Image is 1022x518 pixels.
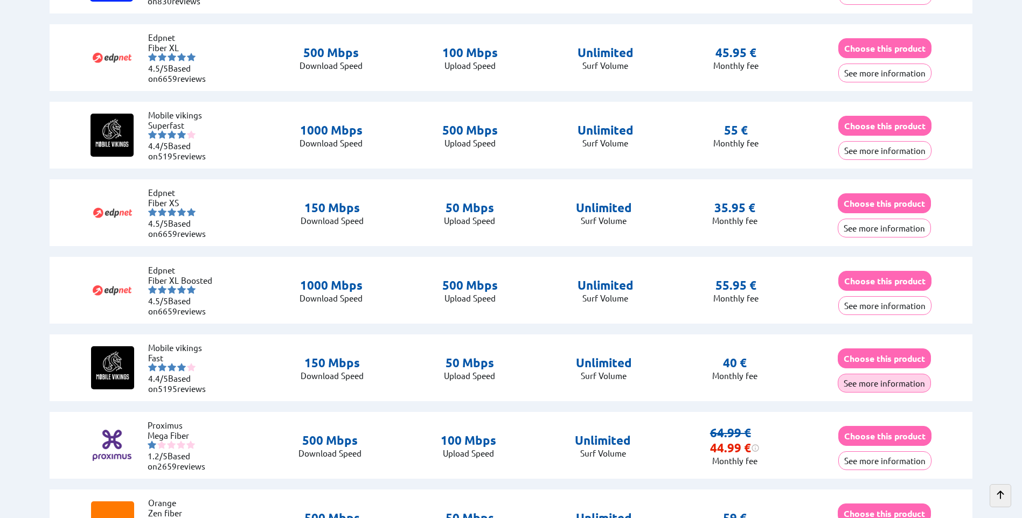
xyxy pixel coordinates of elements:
[148,373,213,394] li: Based on reviews
[578,60,634,71] p: Surf Volume
[91,269,134,312] img: Logo of Edpnet
[301,215,364,226] p: Download Speed
[838,431,931,441] a: Choose this product
[838,219,931,237] button: See more information
[148,451,212,471] li: Based on reviews
[148,141,213,161] li: Based on reviews
[575,433,631,448] p: Unlimited
[148,498,213,508] li: Orange
[186,440,195,449] img: starnr5
[158,363,166,372] img: starnr2
[838,145,931,156] a: See more information
[442,293,498,303] p: Upload Speed
[148,187,213,198] li: Edpnet
[91,114,134,157] img: Logo of Mobile vikings
[301,200,364,215] p: 150 Mbps
[444,370,495,381] p: Upload Speed
[148,363,157,372] img: starnr1
[167,440,176,449] img: starnr3
[158,208,166,216] img: starnr2
[298,448,361,458] p: Download Speed
[148,353,213,363] li: Fast
[301,355,364,370] p: 150 Mbps
[177,130,186,139] img: starnr4
[838,348,931,368] button: Choose this product
[710,440,760,456] div: 44.99 €
[838,116,931,136] button: Choose this product
[148,130,157,139] img: starnr1
[187,53,196,61] img: starnr5
[712,215,757,226] p: Monthly fee
[148,141,168,151] span: 4.4/5
[442,278,498,293] p: 500 Mbps
[441,433,496,448] p: 100 Mbps
[838,64,931,82] button: See more information
[838,121,931,131] a: Choose this product
[838,223,931,233] a: See more information
[148,440,156,449] img: starnr1
[838,68,931,78] a: See more information
[158,151,177,161] span: 5195
[148,285,157,294] img: starnr1
[714,200,755,215] p: 35.95 €
[187,130,196,139] img: starnr5
[148,296,213,316] li: Based on reviews
[710,456,760,466] p: Monthly fee
[177,285,186,294] img: starnr4
[148,53,157,61] img: starnr1
[578,138,634,148] p: Surf Volume
[148,120,213,130] li: Superfast
[158,73,177,83] span: 6659
[578,45,634,60] p: Unlimited
[148,110,213,120] li: Mobile vikings
[148,430,212,440] li: Mega Fiber
[838,38,931,58] button: Choose this product
[148,198,213,208] li: Fiber XS
[710,425,751,440] s: 64.99 €
[157,461,177,471] span: 2659
[148,63,213,83] li: Based on reviews
[838,456,931,466] a: See more information
[148,218,213,239] li: Based on reviews
[168,363,176,372] img: starnr3
[723,355,747,370] p: 40 €
[713,138,759,148] p: Monthly fee
[158,53,166,61] img: starnr2
[715,45,756,60] p: 45.95 €
[91,191,134,234] img: Logo of Edpnet
[838,378,931,388] a: See more information
[576,355,632,370] p: Unlimited
[724,123,748,138] p: 55 €
[442,45,498,60] p: 100 Mbps
[148,420,212,430] li: Proximus
[838,43,931,53] a: Choose this product
[578,278,634,293] p: Unlimited
[148,451,168,461] span: 1.2/5
[838,276,931,286] a: Choose this product
[838,353,931,363] a: Choose this product
[148,296,168,306] span: 4.5/5
[576,215,632,226] p: Surf Volume
[158,285,166,294] img: starnr2
[148,342,213,353] li: Mobile vikings
[298,433,361,448] p: 500 Mbps
[148,43,213,53] li: Fiber XL
[300,278,363,293] p: 1000 Mbps
[300,293,363,303] p: Download Speed
[148,32,213,43] li: Edpnet
[578,123,634,138] p: Unlimited
[177,440,185,449] img: starnr4
[300,123,363,138] p: 1000 Mbps
[715,278,756,293] p: 55.95 €
[301,370,364,381] p: Download Speed
[751,444,760,452] img: information
[148,218,168,228] span: 4.5/5
[148,508,213,518] li: Zen fiber
[441,448,496,458] p: Upload Speed
[158,383,177,394] span: 5195
[838,451,931,470] button: See more information
[187,285,196,294] img: starnr5
[300,60,363,71] p: Download Speed
[713,60,759,71] p: Monthly fee
[168,208,176,216] img: starnr3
